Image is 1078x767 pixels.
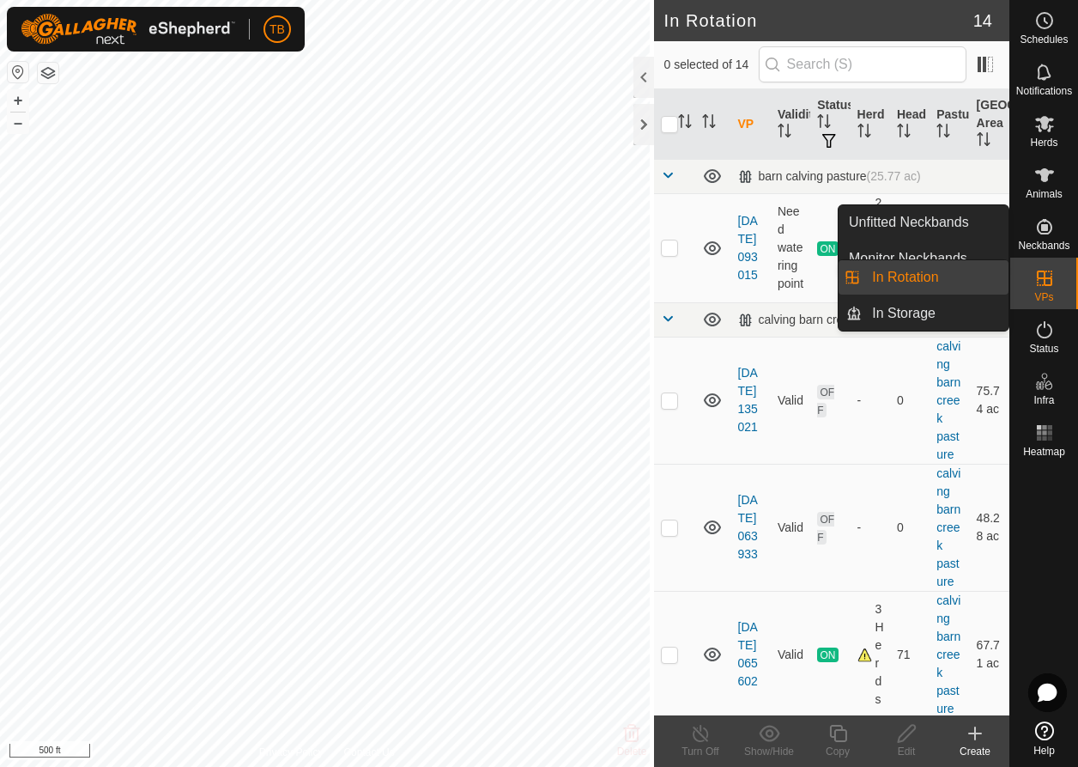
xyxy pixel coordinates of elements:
[666,744,735,759] div: Turn Off
[8,62,28,82] button: Reset Map
[817,117,831,131] p-sorticon: Activate to sort
[1018,240,1069,251] span: Neckbands
[936,466,960,588] a: calving barn creek pasture
[970,89,1009,160] th: [GEOGRAPHIC_DATA] Area
[839,296,1008,331] li: In Storage
[1030,137,1057,148] span: Herds
[867,169,921,183] span: (25.77 ac)
[738,169,921,184] div: barn calving pasture
[970,193,1009,302] td: 25.2 ac
[259,745,324,760] a: Privacy Policy
[872,267,938,288] span: In Rotation
[1020,34,1068,45] span: Schedules
[857,126,871,140] p-sorticon: Activate to sort
[857,600,883,709] div: 3 Herds
[269,21,285,39] span: TB
[851,89,890,160] th: Herd
[890,464,930,591] td: 0
[664,10,973,31] h2: In Rotation
[1023,447,1065,457] span: Heatmap
[771,464,810,591] td: Valid
[1029,344,1058,354] span: Status
[839,241,1008,276] a: Monitor Neckbands
[664,56,759,74] span: 0 selected of 14
[1026,189,1063,199] span: Animals
[738,366,758,434] a: [DATE] 135021
[803,744,872,759] div: Copy
[970,591,1009,718] td: 67.71 ac
[738,620,758,688] a: [DATE] 065602
[849,248,967,269] span: Monitor Neckbands
[1016,86,1072,96] span: Notifications
[771,591,810,718] td: Valid
[890,337,930,464] td: 0
[343,745,394,760] a: Contact Us
[936,126,950,140] p-sorticon: Activate to sort
[970,337,1009,464] td: 75.74 ac
[810,89,850,160] th: Status
[839,260,1008,295] li: In Rotation
[1033,746,1055,756] span: Help
[817,512,834,545] span: OFF
[941,744,1009,759] div: Create
[38,63,58,83] button: Map Layers
[1033,395,1054,405] span: Infra
[778,126,791,140] p-sorticon: Activate to sort
[817,241,838,256] span: ON
[890,193,930,302] td: 10
[977,135,990,149] p-sorticon: Activate to sort
[973,8,992,33] span: 14
[970,464,1009,591] td: 48.28 ac
[8,113,28,133] button: –
[759,46,966,82] input: Search (S)
[930,89,969,160] th: Pasture
[839,205,1008,240] a: Unfitted Neckbands
[857,194,883,302] div: 2 Herds
[678,117,692,131] p-sorticon: Activate to sort
[862,260,1008,295] a: In Rotation
[862,296,1008,331] a: In Storage
[890,89,930,160] th: Head
[872,303,936,324] span: In Storage
[849,212,969,233] span: Unfitted Neckbands
[771,337,810,464] td: Valid
[1034,292,1053,302] span: VPs
[738,493,758,561] a: [DATE] 063933
[936,339,960,461] a: calving barn creek pasture
[1010,715,1078,763] a: Help
[735,744,803,759] div: Show/Hide
[771,193,810,302] td: Need watering point
[8,90,28,111] button: +
[857,392,883,410] div: -
[21,14,235,45] img: Gallagher Logo
[897,126,911,140] p-sorticon: Activate to sort
[872,744,941,759] div: Edit
[936,594,960,715] a: calving barn creek pasture
[771,89,810,160] th: Validity
[817,648,838,662] span: ON
[857,519,883,537] div: -
[731,89,771,160] th: VP
[890,591,930,718] td: 71
[817,385,834,417] span: OFF
[702,117,716,131] p-sorticon: Activate to sort
[738,214,758,282] a: [DATE] 093015
[738,313,954,327] div: calving barn creek pasture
